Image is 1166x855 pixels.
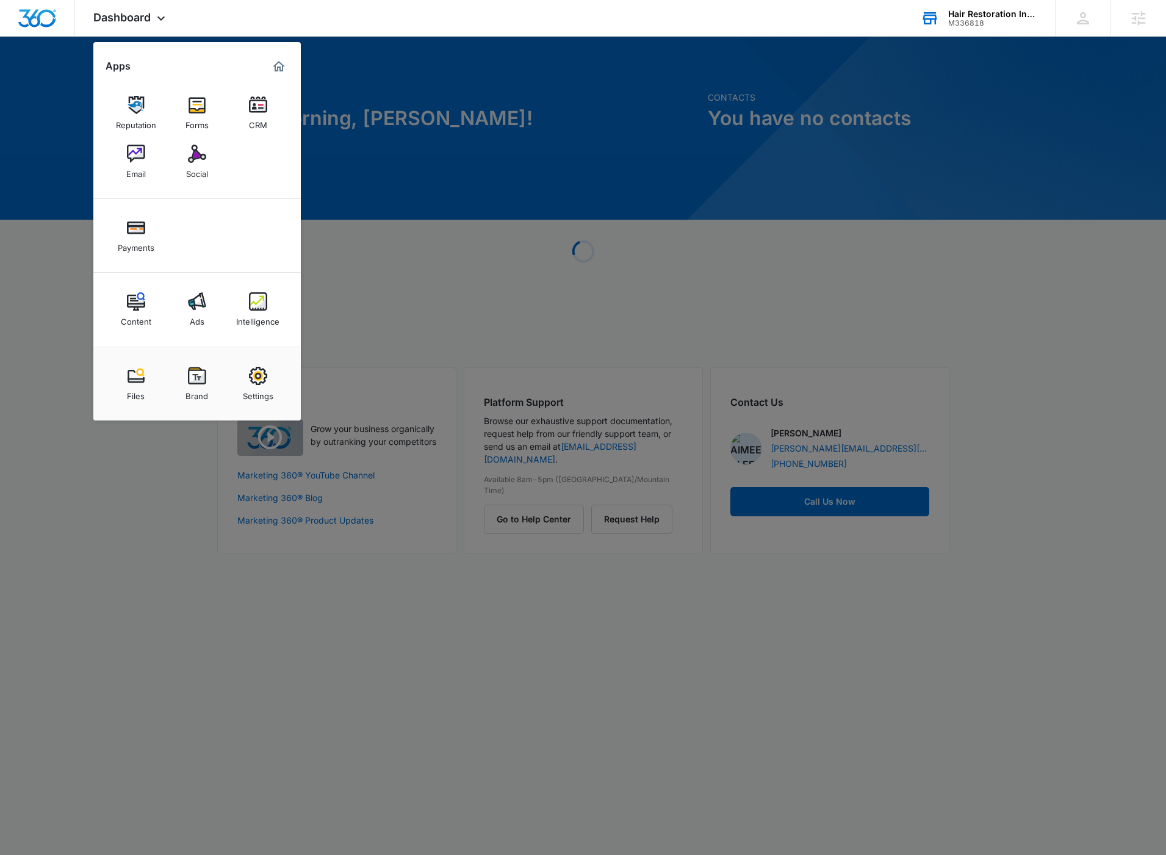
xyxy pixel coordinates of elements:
[127,385,145,401] div: Files
[948,9,1037,19] div: account name
[126,163,146,179] div: Email
[243,385,273,401] div: Settings
[269,57,289,76] a: Marketing 360® Dashboard
[948,19,1037,27] div: account id
[235,90,281,136] a: CRM
[235,361,281,407] a: Settings
[116,114,156,130] div: Reputation
[113,139,159,185] a: Email
[113,90,159,136] a: Reputation
[118,237,154,253] div: Payments
[174,139,220,185] a: Social
[174,90,220,136] a: Forms
[249,114,267,130] div: CRM
[235,286,281,333] a: Intelligence
[185,114,209,130] div: Forms
[174,286,220,333] a: Ads
[113,361,159,407] a: Files
[236,311,279,326] div: Intelligence
[185,385,208,401] div: Brand
[106,60,131,72] h2: Apps
[113,286,159,333] a: Content
[113,212,159,259] a: Payments
[174,361,220,407] a: Brand
[190,311,204,326] div: Ads
[93,11,151,24] span: Dashboard
[186,163,208,179] div: Social
[121,311,151,326] div: Content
